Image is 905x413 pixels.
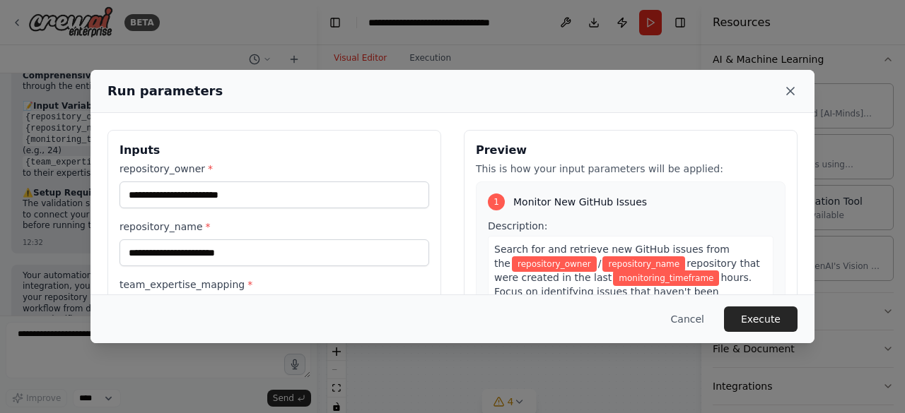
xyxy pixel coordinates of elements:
span: Monitor New GitHub Issues [513,195,647,209]
h3: Inputs [119,142,429,159]
span: Variable: monitoring_timeframe [613,270,719,286]
span: Description: [488,220,547,232]
label: repository_owner [119,162,429,176]
span: Variable: repository_owner [512,256,597,272]
span: Variable: repository_name [602,256,685,272]
span: Search for and retrieve new GitHub issues from the [494,244,730,269]
label: repository_name [119,220,429,234]
button: Execute [724,306,798,332]
span: / [598,258,602,269]
div: 1 [488,193,505,210]
label: team_expertise_mapping [119,277,429,292]
h2: Run parameters [107,81,223,101]
button: Cancel [660,306,716,332]
h3: Preview [476,142,786,159]
span: repository that were created in the last [494,258,760,283]
p: This is how your input parameters will be applied: [476,162,786,176]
